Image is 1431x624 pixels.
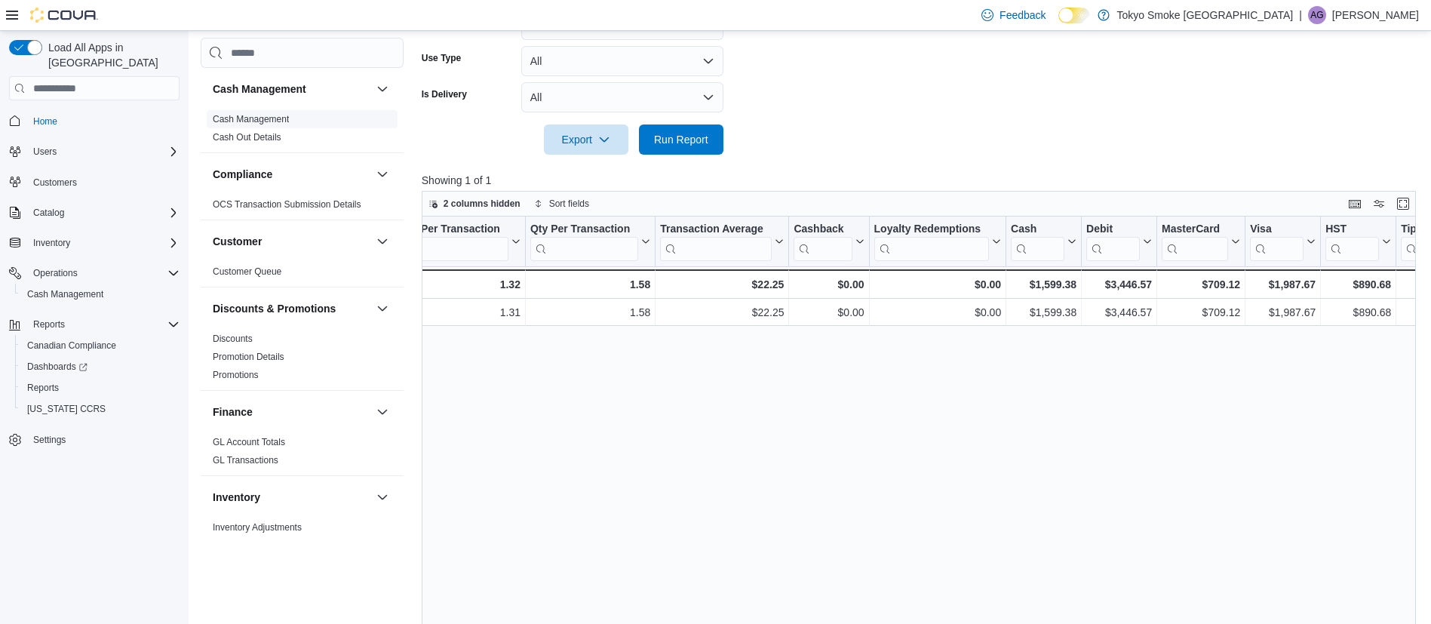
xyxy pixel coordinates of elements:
h3: Finance [213,404,253,420]
span: Load All Apps in [GEOGRAPHIC_DATA] [42,40,180,70]
div: Qty Per Transaction [530,223,638,237]
span: [US_STATE] CCRS [27,403,106,415]
div: $1,987.67 [1250,275,1316,294]
div: $709.12 [1162,304,1240,322]
div: Loyalty Redemptions [874,223,989,237]
span: Canadian Compliance [21,337,180,355]
button: Visa [1250,223,1316,261]
div: HST [1325,223,1379,237]
span: Cash Management [21,285,180,303]
div: $22.25 [660,275,784,294]
h3: Cash Management [213,81,306,97]
span: Cash Management [213,113,289,125]
a: Reports [21,379,65,397]
button: Cash Management [373,80,392,98]
div: $1,599.38 [1011,304,1076,322]
button: Customer [373,232,392,251]
p: Tokyo Smoke [GEOGRAPHIC_DATA] [1117,6,1294,24]
button: Loyalty Redemptions [874,223,1001,261]
img: Cova [30,8,98,23]
button: Customer [213,234,370,249]
div: $0.00 [794,275,864,294]
a: Home [27,112,63,131]
button: Reports [3,314,186,335]
h3: Customer [213,234,262,249]
button: Canadian Compliance [15,335,186,356]
button: Keyboard shortcuts [1346,195,1364,213]
button: Users [3,141,186,162]
div: MasterCard [1162,223,1228,237]
div: Cash Management [201,110,404,152]
span: Feedback [1000,8,1046,23]
span: Customer Queue [213,266,281,278]
h3: Inventory [213,490,260,505]
button: Enter fullscreen [1394,195,1412,213]
a: GL Transactions [213,455,278,466]
div: $3,446.57 [1086,304,1152,322]
button: Inventory [373,488,392,506]
div: Qty Per Transaction [530,223,638,261]
div: Visa [1250,223,1304,237]
div: Discounts & Promotions [201,330,404,390]
span: GL Account Totals [213,436,285,448]
input: Dark Mode [1058,8,1090,23]
span: Dashboards [27,361,88,373]
button: Cash Management [15,284,186,305]
div: Loyalty Redemptions [874,223,989,261]
a: Dashboards [21,358,94,376]
button: 2 columns hidden [422,195,527,213]
button: Export [544,124,628,155]
span: OCS Transaction Submission Details [213,198,361,211]
span: Export [553,124,619,155]
button: Display options [1370,195,1388,213]
button: All [521,46,723,76]
a: Discounts [213,334,253,344]
span: Run Report [654,132,708,147]
span: Customers [33,177,77,189]
span: Customers [27,173,180,192]
button: MasterCard [1162,223,1240,261]
h3: Compliance [213,167,272,182]
div: $0.00 [794,304,864,322]
a: Customers [27,174,83,192]
div: $890.68 [1325,275,1391,294]
span: Cash Management [27,288,103,300]
div: $1,987.67 [1250,304,1316,322]
div: Debit [1086,223,1140,237]
div: 1.31 [390,304,521,322]
button: Cash Management [213,81,370,97]
div: Visa [1250,223,1304,261]
button: Inventory [213,490,370,505]
span: Operations [33,267,78,279]
div: 1.58 [530,304,650,322]
a: Canadian Compliance [21,337,122,355]
button: [US_STATE] CCRS [15,398,186,420]
span: Users [33,146,57,158]
a: Dashboards [15,356,186,377]
span: Catalog [33,207,64,219]
button: Sort fields [528,195,595,213]
button: HST [1325,223,1391,261]
nav: Complex example [9,103,180,490]
div: Items Per Transaction [390,223,508,237]
div: Andrea Geater [1308,6,1326,24]
button: Finance [373,403,392,421]
div: Items Per Transaction [390,223,508,261]
span: Reports [27,315,180,334]
a: Inventory Adjustments [213,522,302,533]
button: Reports [15,377,186,398]
span: Inventory Adjustments [213,521,302,533]
a: GL Account Totals [213,437,285,447]
button: Compliance [213,167,370,182]
button: Qty Per Transaction [530,223,650,261]
h3: Discounts & Promotions [213,301,336,316]
span: Promotions [213,369,259,381]
div: Finance [201,433,404,475]
div: Cashback [794,223,852,237]
a: OCS Transaction Submission Details [213,199,361,210]
div: MasterCard [1162,223,1228,261]
div: $890.68 [1325,304,1391,322]
span: Washington CCRS [21,400,180,418]
div: HST [1325,223,1379,261]
div: Debit [1086,223,1140,261]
